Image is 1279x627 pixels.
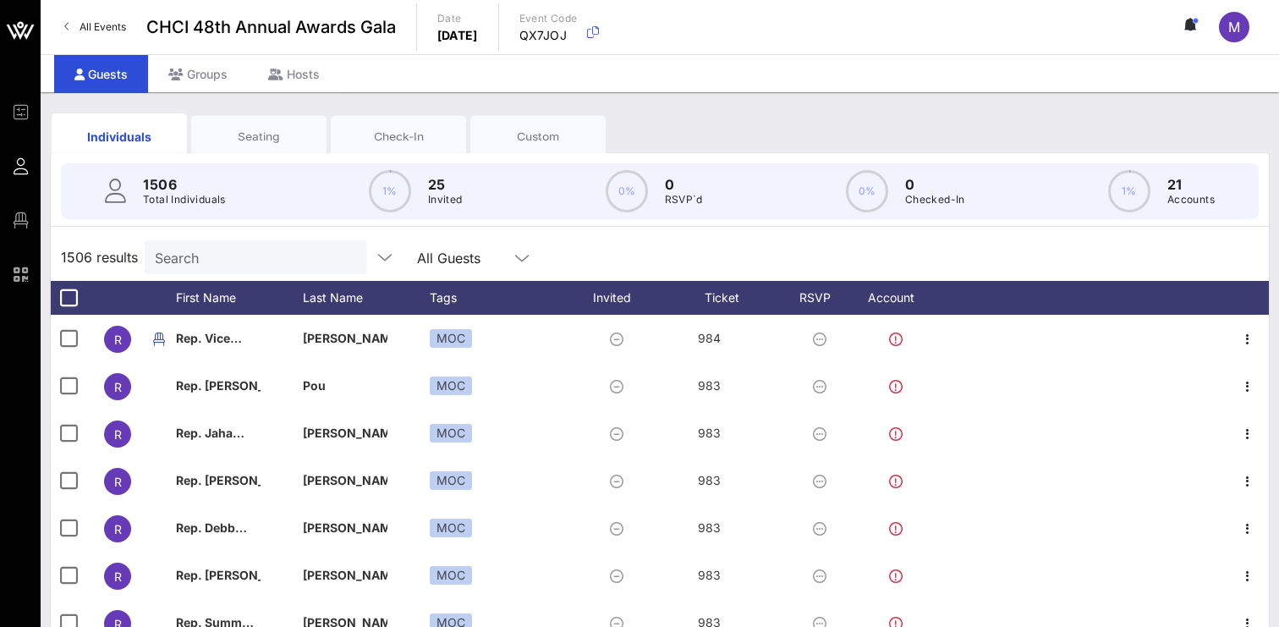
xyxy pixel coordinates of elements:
[430,281,574,315] div: Tags
[146,14,396,40] span: CHCI 48th Annual Awards Gala
[176,281,303,315] div: First Name
[54,55,148,93] div: Guests
[303,457,387,504] p: [PERSON_NAME]
[430,566,472,585] div: MOC
[303,504,387,552] p: [PERSON_NAME]…
[64,128,174,146] div: Individuals
[303,281,430,315] div: Last Name
[176,362,261,410] p: Rep. [PERSON_NAME]…
[574,281,667,315] div: Invited
[430,519,472,537] div: MOC
[1167,191,1215,208] p: Accounts
[428,191,463,208] p: Invited
[519,27,578,44] p: QX7JOJ
[303,362,387,410] p: Pou
[114,333,122,347] span: R
[667,281,793,315] div: Ticket
[483,129,593,145] div: Custom
[665,191,703,208] p: RSVP`d
[1228,19,1240,36] span: M
[61,247,138,267] span: 1506 results
[1219,12,1249,42] div: M
[143,174,226,195] p: 1506
[303,410,387,457] p: [PERSON_NAME]
[430,377,472,395] div: MOC
[698,568,721,582] span: 983
[519,10,578,27] p: Event Code
[176,552,261,599] p: Rep. [PERSON_NAME]
[114,427,122,442] span: R
[1167,174,1215,195] p: 21
[80,20,126,33] span: All Events
[698,520,721,535] span: 983
[698,426,721,440] span: 983
[176,504,261,552] p: Rep. Debb…
[698,473,721,487] span: 983
[428,174,463,195] p: 25
[437,10,478,27] p: Date
[430,329,472,348] div: MOC
[698,378,721,393] span: 983
[176,457,261,504] p: Rep. [PERSON_NAME]…
[204,129,314,145] div: Seating
[143,191,226,208] p: Total Individuals
[303,315,387,362] p: [PERSON_NAME]
[437,27,478,44] p: [DATE]
[54,14,136,41] a: All Events
[303,552,387,599] p: [PERSON_NAME]
[417,250,480,266] div: All Guests
[114,569,122,584] span: R
[793,281,853,315] div: RSVP
[248,55,340,93] div: Hosts
[430,424,472,443] div: MOC
[176,315,261,362] p: Rep. Vice…
[114,380,122,394] span: R
[148,55,248,93] div: Groups
[343,129,453,145] div: Check-In
[665,174,703,195] p: 0
[114,475,122,489] span: R
[905,191,965,208] p: Checked-In
[407,240,542,274] div: All Guests
[698,331,721,345] span: 984
[905,174,965,195] p: 0
[853,281,946,315] div: Account
[430,471,472,490] div: MOC
[176,410,261,457] p: Rep. Jaha…
[114,522,122,536] span: R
